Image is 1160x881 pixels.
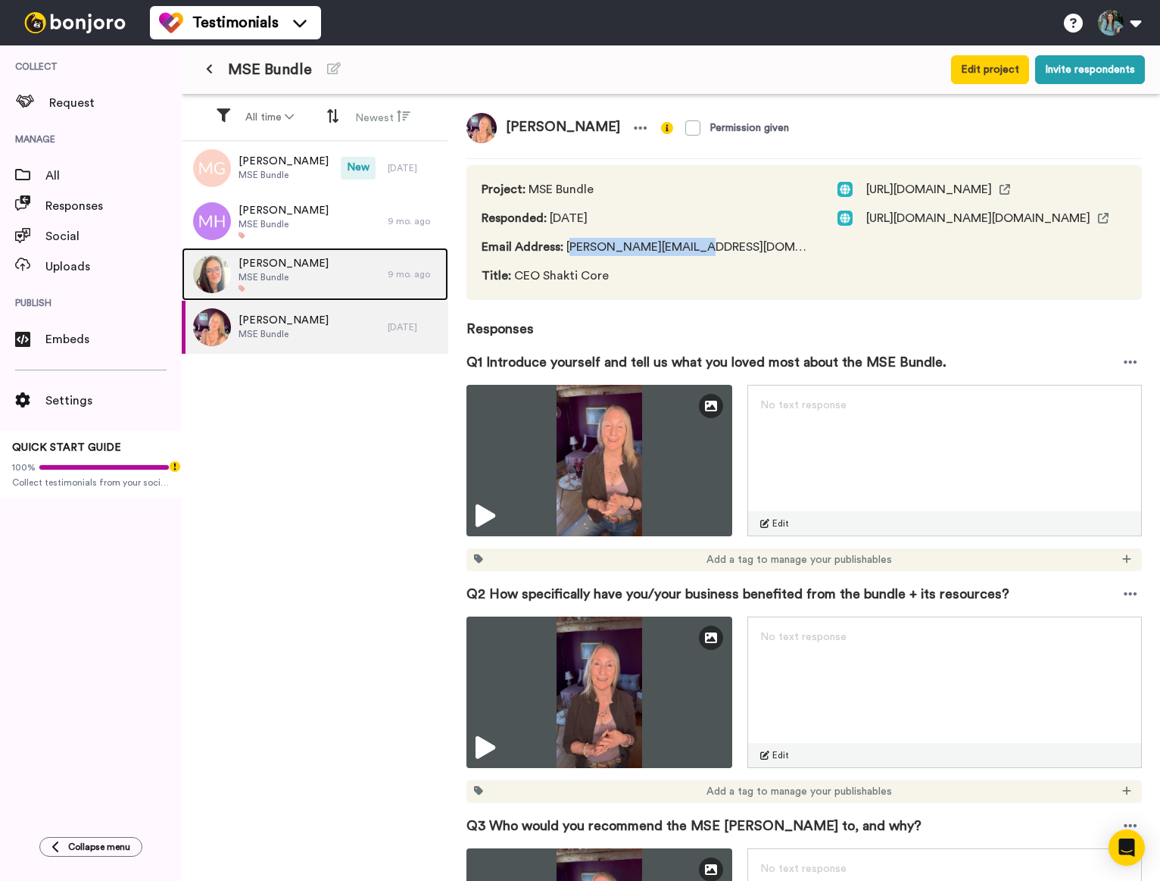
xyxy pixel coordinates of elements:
span: Title : [482,270,511,282]
img: mg.png [193,149,231,187]
span: Project : [482,183,525,195]
a: [PERSON_NAME]MSE BundleNew[DATE] [182,142,448,195]
span: Q1 Introduce yourself and tell us what you loved most about the MSE Bundle. [466,351,946,373]
span: [PERSON_NAME] [239,203,329,218]
span: MSE Bundle [228,59,312,80]
div: 9 mo. ago [388,268,441,280]
img: eb5f87ed-d08e-4036-a9bc-49e5148de9d4.png [193,255,231,293]
img: tm-color.svg [159,11,183,35]
span: CEO Shakti Core [482,267,807,285]
span: MSE Bundle [482,180,807,198]
span: MSE Bundle [239,328,329,340]
img: web.svg [837,182,853,197]
div: [DATE] [388,162,441,174]
span: No text response [760,400,847,411]
button: Invite respondents [1035,55,1145,84]
span: MSE Bundle [239,169,329,181]
div: Permission given [709,120,789,136]
span: Collect testimonials from your socials [12,476,170,489]
span: Uploads [45,258,182,276]
img: 23ccdfcb-6e98-48f6-b8bf-8cdfd35d1419-thumbnail_full-1681151902.jpg [466,617,732,768]
span: Embeds [45,330,182,348]
span: Edit [772,749,789,761]
button: Newest [346,103,419,132]
span: Responses [45,197,182,215]
span: All [45,167,182,185]
span: [URL][DOMAIN_NAME][DOMAIN_NAME] [866,209,1090,227]
button: Edit project [951,55,1029,84]
span: [PERSON_NAME] [497,113,629,143]
span: New [341,157,376,180]
button: All time [236,104,303,131]
span: Add a tag to manage your publishables [706,552,892,567]
a: [PERSON_NAME]MSE Bundle9 mo. ago [182,195,448,248]
a: [PERSON_NAME]MSE Bundle[DATE] [182,301,448,354]
span: [PERSON_NAME] [239,313,329,328]
img: c39b1a7a-93c4-4e6c-9e9f-fd4447904735.jpeg [193,308,231,346]
span: Collapse menu [68,841,130,853]
span: Q2 How specifically have you/your business benefited from the bundle + its resources? [466,583,1009,605]
span: [URL][DOMAIN_NAME] [866,180,992,198]
img: info-yellow.svg [661,122,673,134]
img: c39b1a7a-93c4-4e6c-9e9f-fd4447904735.jpeg [466,113,497,143]
div: Open Intercom Messenger [1109,829,1145,866]
span: QUICK START GUIDE [12,442,121,453]
span: 100% [12,461,36,473]
img: mh.png [193,202,231,240]
span: Settings [45,392,182,410]
span: [PERSON_NAME] [239,256,329,271]
span: Q3 Who would you recommend the MSE [PERSON_NAME] to, and why? [466,815,921,836]
span: [PERSON_NAME] [239,154,329,169]
span: [PERSON_NAME][EMAIL_ADDRESS][DOMAIN_NAME] [482,238,807,256]
span: No text response [760,632,847,642]
span: No text response [760,864,847,874]
a: [PERSON_NAME]MSE Bundle9 mo. ago [182,248,448,301]
span: Email Address : [482,241,563,253]
img: 2cab042e-34d2-44ca-8ed3-f87a7416cfbc-thumbnail_full-1681151442.jpg [466,385,732,536]
span: Responses [466,300,1142,339]
span: [DATE] [482,209,807,227]
span: MSE Bundle [239,271,329,283]
span: Add a tag to manage your publishables [706,784,892,799]
span: Testimonials [192,12,279,33]
div: 9 mo. ago [388,215,441,227]
div: [DATE] [388,321,441,333]
button: Collapse menu [39,837,142,857]
span: Edit [772,517,789,530]
img: web.svg [837,211,853,226]
span: MSE Bundle [239,218,329,230]
span: Responded : [482,212,547,224]
span: Request [49,94,182,112]
span: Social [45,227,182,245]
div: Tooltip anchor [168,460,182,473]
img: bj-logo-header-white.svg [18,12,132,33]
